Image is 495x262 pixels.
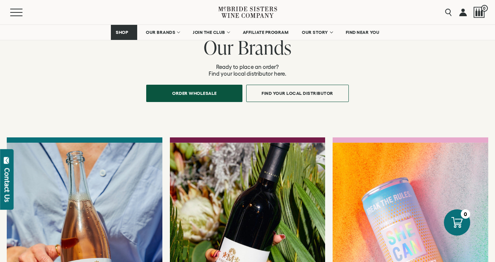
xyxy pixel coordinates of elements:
[204,34,234,60] span: Our
[297,25,337,40] a: OUR STORY
[146,85,242,102] a: Order Wholesale
[3,168,11,202] div: Contact Us
[246,85,349,102] a: Find Your Local Distributor
[193,30,225,35] span: JOIN THE CLUB
[302,30,328,35] span: OUR STORY
[341,25,384,40] a: FIND NEAR YOU
[461,209,470,219] div: 0
[188,25,234,40] a: JOIN THE CLUB
[141,25,184,40] a: OUR BRANDS
[8,64,487,77] p: Ready to place an order? Find your local distributor here.
[159,86,230,101] span: Order Wholesale
[238,25,294,40] a: AFFILIATE PROGRAM
[248,86,347,101] span: Find Your Local Distributor
[243,30,289,35] span: AFFILIATE PROGRAM
[238,34,292,60] span: Brands
[481,5,488,12] span: 0
[10,9,37,16] button: Mobile Menu Trigger
[346,30,380,35] span: FIND NEAR YOU
[116,30,129,35] span: SHOP
[146,30,175,35] span: OUR BRANDS
[111,25,137,40] a: SHOP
